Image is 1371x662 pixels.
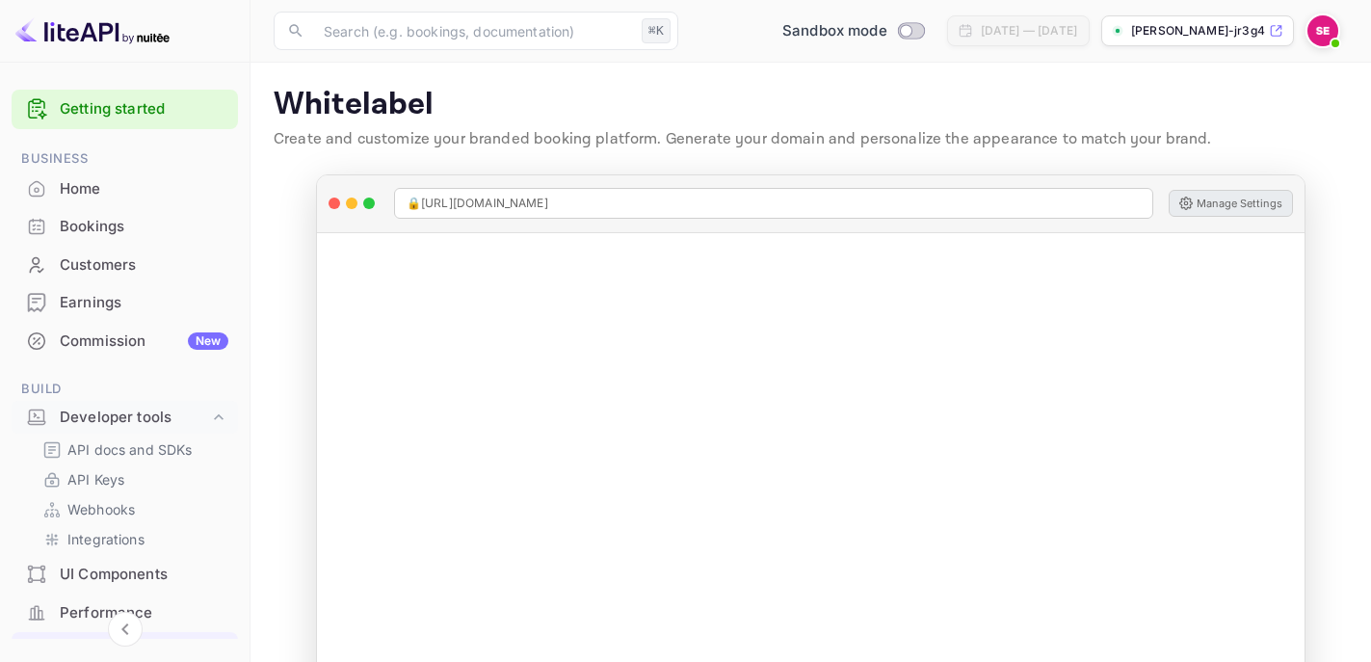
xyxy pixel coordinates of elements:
span: 🔒 [URL][DOMAIN_NAME] [407,195,548,212]
div: Performance [12,595,238,632]
div: Developer tools [60,407,209,429]
a: Integrations [42,529,223,549]
div: Commission [60,331,228,353]
a: CommissionNew [12,323,238,358]
p: Integrations [67,529,145,549]
a: Home [12,171,238,206]
span: Sandbox mode [782,20,887,42]
span: Business [12,148,238,170]
div: Earnings [12,284,238,322]
a: Getting started [60,98,228,120]
div: Earnings [60,292,228,314]
div: Home [12,171,238,208]
div: Home [60,178,228,200]
img: Saif Elyzal [1307,15,1338,46]
div: [DATE] — [DATE] [981,22,1077,40]
div: Performance [60,602,228,624]
div: New [188,332,228,350]
div: Integrations [35,525,230,553]
p: API Keys [67,469,124,490]
div: Switch to Production mode [775,20,932,42]
a: API docs and SDKs [42,439,223,460]
a: Earnings [12,284,238,320]
div: UI Components [12,556,238,594]
div: Developer tools [12,401,238,435]
div: Customers [60,254,228,277]
div: Customers [12,247,238,284]
a: API Keys [42,469,223,490]
span: Build [12,379,238,400]
p: [PERSON_NAME]-jr3g4.nuit... [1131,22,1265,40]
p: Webhooks [67,499,135,519]
a: Bookings [12,208,238,244]
div: ⌘K [642,18,671,43]
div: CommissionNew [12,323,238,360]
div: Getting started [12,90,238,129]
img: LiteAPI logo [15,15,170,46]
a: Webhooks [42,499,223,519]
div: API docs and SDKs [35,436,230,463]
button: Collapse navigation [108,612,143,647]
div: Bookings [60,216,228,238]
input: Search (e.g. bookings, documentation) [312,12,634,50]
p: API docs and SDKs [67,439,193,460]
p: Whitelabel [274,86,1348,124]
p: Create and customize your branded booking platform. Generate your domain and personalize the appe... [274,128,1348,151]
button: Manage Settings [1169,190,1293,217]
a: UI Components [12,556,238,592]
a: Performance [12,595,238,630]
div: Bookings [12,208,238,246]
div: UI Components [60,564,228,586]
div: Webhooks [35,495,230,523]
a: Customers [12,247,238,282]
div: API Keys [35,465,230,493]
